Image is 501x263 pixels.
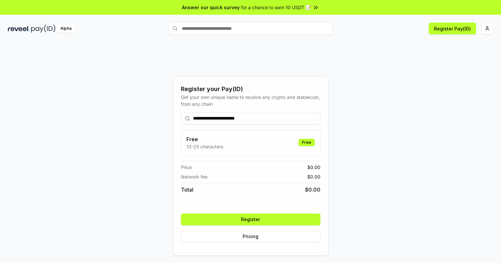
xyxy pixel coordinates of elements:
[181,231,320,242] button: Pricing
[31,25,55,33] img: pay_id
[181,85,320,94] div: Register your Pay(ID)
[307,173,320,180] span: $ 0.00
[241,4,311,11] span: for a chance to earn 10 USDT 📝
[305,186,320,194] span: $ 0.00
[57,25,75,33] div: Alpha
[182,4,240,11] span: Answer our quick survey
[181,173,207,180] span: Network fee
[181,214,320,225] button: Register
[429,23,476,34] button: Register Pay(ID)
[186,143,223,150] p: 13-25 characters
[181,186,193,194] span: Total
[307,164,320,171] span: $ 0.00
[298,139,315,146] div: Free
[181,94,320,107] div: Get your own unique name to receive any crypto and stablecoin, from any chain
[8,25,30,33] img: reveel_dark
[186,135,223,143] h3: Free
[181,164,192,171] span: Price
